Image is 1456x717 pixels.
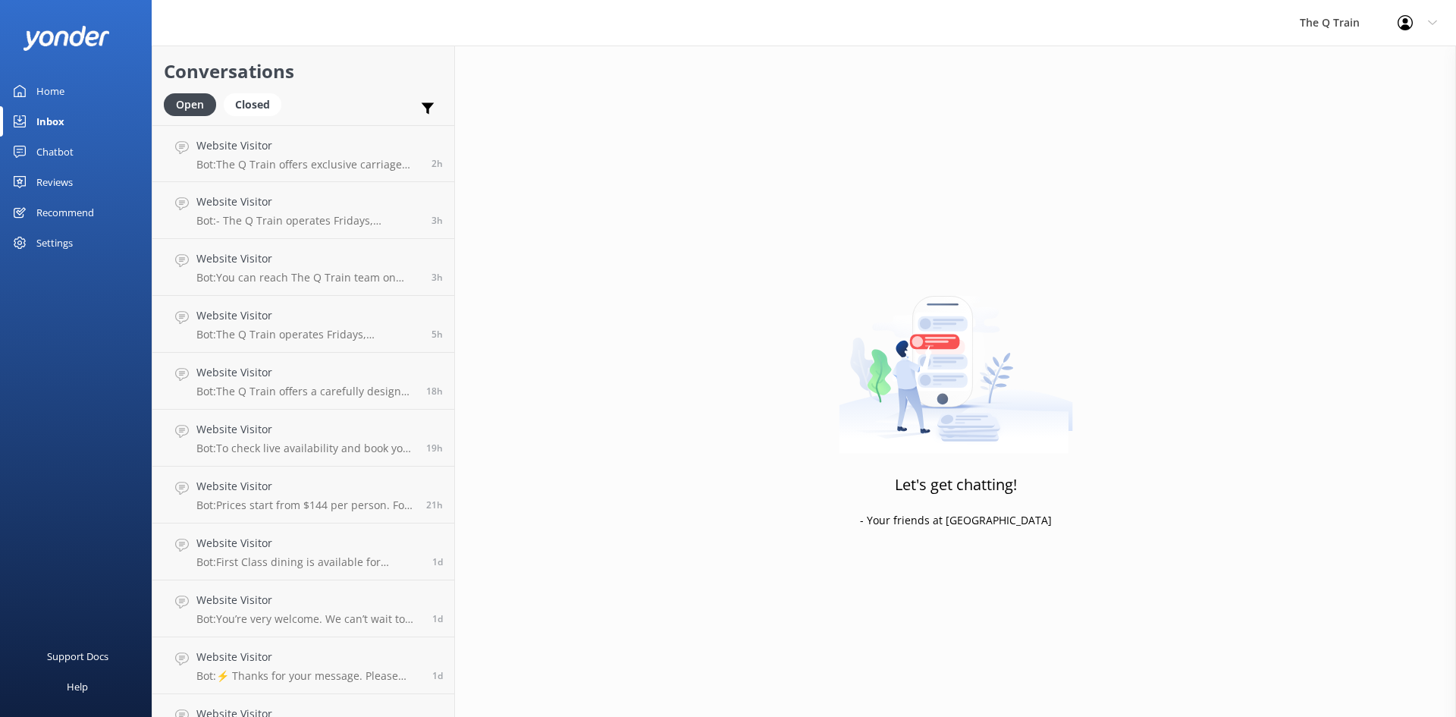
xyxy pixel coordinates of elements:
a: Closed [224,96,289,112]
p: Bot: The Q Train offers exclusive carriage hire for private functions, including birthdays. To le... [196,158,420,171]
p: Bot: To check live availability and book your experience, please visit [URL][DOMAIN_NAME]. [196,442,415,455]
h2: Conversations [164,57,443,86]
div: Settings [36,228,73,258]
span: Sep 18 2025 09:47am (UTC +10:00) Australia/Sydney [431,271,443,284]
img: yonder-white-logo.png [23,26,110,51]
span: Sep 16 2025 03:31pm (UTC +10:00) Australia/Sydney [432,669,443,682]
a: Website VisitorBot:The Q Train offers a carefully designed degustation experience that includes v... [152,353,454,410]
a: Website VisitorBot:First Class dining is available for couples in private two-person compartments... [152,524,454,580]
a: Website VisitorBot:The Q Train offers exclusive carriage hire for private functions, including bi... [152,125,454,182]
h4: Website Visitor [196,193,420,210]
div: Inbox [36,106,64,137]
h4: Website Visitor [196,421,415,438]
span: Sep 18 2025 10:44am (UTC +10:00) Australia/Sydney [431,157,443,170]
h4: Website Visitor [196,364,415,381]
a: Website VisitorBot:You can reach The Q Train team on [PHONE_NUMBER] or email [EMAIL_ADDRESS][DOMA... [152,239,454,296]
div: Open [164,93,216,116]
a: Open [164,96,224,112]
div: Help [67,671,88,702]
h4: Website Visitor [196,250,420,267]
span: Sep 17 2025 05:41pm (UTC +10:00) Australia/Sydney [426,442,443,454]
span: Sep 18 2025 08:01am (UTC +10:00) Australia/Sydney [431,328,443,341]
h4: Website Visitor [196,137,420,154]
span: Sep 17 2025 12:23pm (UTC +10:00) Australia/Sydney [432,555,443,568]
div: Home [36,76,64,106]
p: Bot: First Class dining is available for couples in private two-person compartments, or for small... [196,555,421,569]
div: Recommend [36,197,94,228]
a: Website VisitorBot:You’re very welcome. We can’t wait to have you onboard The Q Train.1d [152,580,454,637]
h4: Website Visitor [196,478,415,495]
span: Sep 17 2025 06:52pm (UTC +10:00) Australia/Sydney [426,385,443,398]
div: Closed [224,93,281,116]
span: Sep 17 2025 08:19am (UTC +10:00) Australia/Sydney [432,612,443,625]
p: Bot: The Q Train offers a carefully designed degustation experience that includes vegan alteratio... [196,385,415,398]
a: Website VisitorBot:Prices start from $144 per person. For more details on current pricing and inc... [152,467,454,524]
h4: Website Visitor [196,649,421,665]
span: Sep 18 2025 10:03am (UTC +10:00) Australia/Sydney [431,214,443,227]
p: Bot: You’re very welcome. We can’t wait to have you onboard The Q Train. [196,612,421,626]
img: artwork of a man stealing a conversation from at giant smartphone [839,264,1073,454]
h4: Website Visitor [196,592,421,609]
h4: Website Visitor [196,535,421,552]
p: Bot: ⚡ Thanks for your message. Please contact us on the form below so we can answer your question. [196,669,421,683]
h3: Let's get chatting! [895,473,1017,497]
a: Website VisitorBot:The Q Train operates Fridays, Saturdays, and Sundays all year round, except on... [152,296,454,353]
span: Sep 17 2025 03:59pm (UTC +10:00) Australia/Sydney [426,498,443,511]
p: Bot: Prices start from $144 per person. For more details on current pricing and inclusions, visit... [196,498,415,512]
a: Website VisitorBot:To check live availability and book your experience, please visit [URL][DOMAIN... [152,410,454,467]
h4: Website Visitor [196,307,420,324]
div: Reviews [36,167,73,197]
div: Support Docs [47,641,108,671]
div: Chatbot [36,137,74,167]
p: Bot: - The Q Train operates Fridays, Saturdays, and Sundays all year round. It does not operate o... [196,214,420,228]
p: Bot: The Q Train operates Fridays, Saturdays, and Sundays all year round, except on Public Holida... [196,328,420,341]
p: - Your friends at [GEOGRAPHIC_DATA] [860,512,1052,529]
a: Website VisitorBot:⚡ Thanks for your message. Please contact us on the form below so we can answe... [152,637,454,694]
p: Bot: You can reach The Q Train team on [PHONE_NUMBER] or email [EMAIL_ADDRESS][DOMAIN_NAME]. For ... [196,271,420,285]
a: Website VisitorBot:- The Q Train operates Fridays, Saturdays, and Sundays all year round. It does... [152,182,454,239]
